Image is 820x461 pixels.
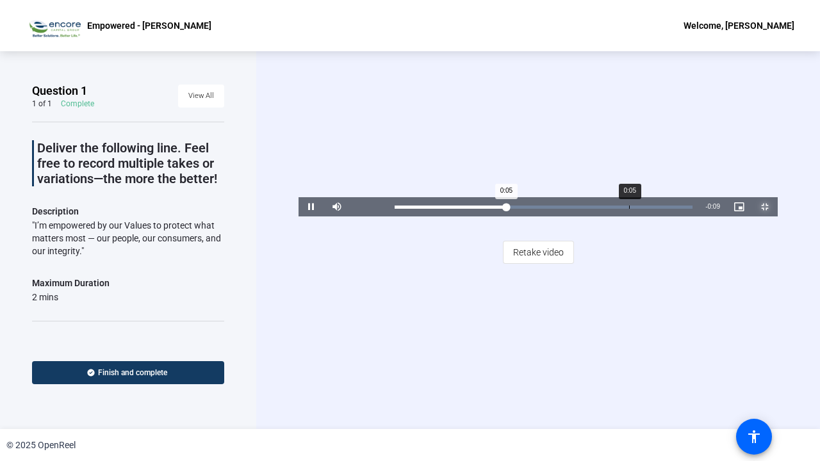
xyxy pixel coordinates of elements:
span: - [705,203,707,210]
span: 0:09 [708,203,720,210]
div: Complete [61,99,94,109]
p: Empowered - [PERSON_NAME] [87,18,211,33]
div: 1 of 1 [32,99,52,109]
p: Description [32,204,224,219]
button: Finish and complete [32,361,224,384]
span: Question 1 [32,83,87,99]
p: Deliver the following line. Feel free to record multiple takes or variations—the more the better! [37,140,224,186]
div: 2 mins [32,291,110,303]
button: Retake video [503,241,574,264]
button: Pause [299,197,324,216]
button: Exit Fullscreen [752,197,778,216]
div: "I’m empowered by our Values to protect what matters most — our people, our consumers, and our in... [32,219,224,257]
span: Finish and complete [98,368,167,378]
div: Progress Bar [395,206,693,209]
div: Maximum Duration [32,275,110,291]
mat-icon: accessibility [746,429,762,444]
img: OpenReel logo [26,13,81,38]
div: Welcome, [PERSON_NAME] [684,18,794,33]
button: View All [178,85,224,108]
button: Mute [324,197,350,216]
div: © 2025 OpenReel [6,439,76,452]
span: View All [188,86,214,106]
span: Retake video [513,240,564,264]
button: Picture-in-Picture [726,197,752,216]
